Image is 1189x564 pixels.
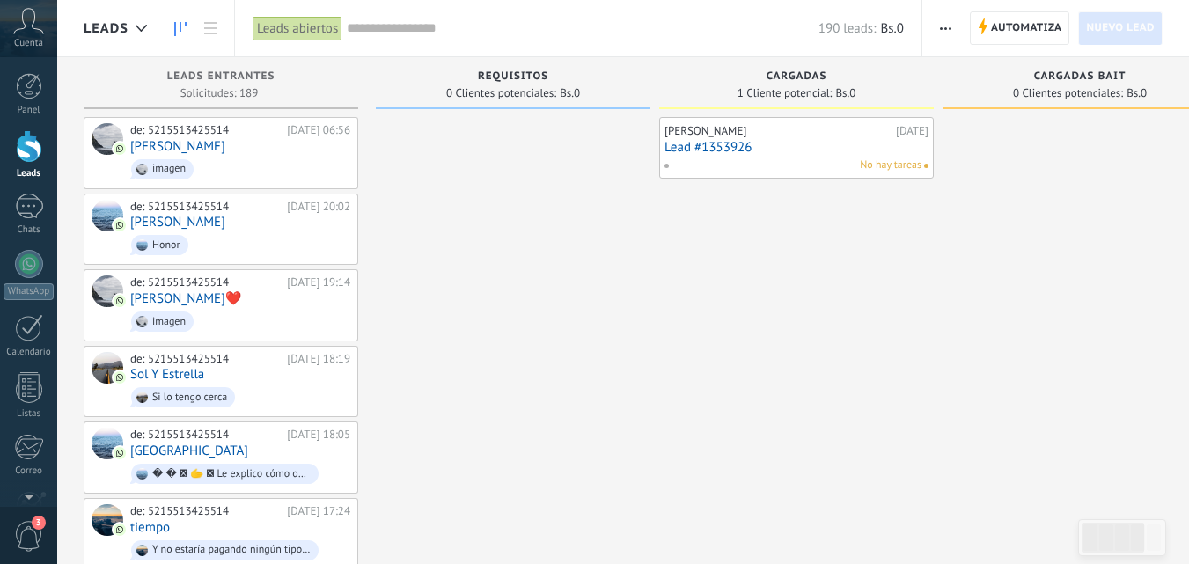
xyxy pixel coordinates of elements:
span: Nuevo lead [1086,12,1155,44]
span: No hay nada asignado [924,164,928,168]
img: com.amocrm.amocrmwa.svg [114,447,126,459]
div: [DATE] 20:02 [287,200,350,214]
span: 0 Clientes potenciales: [1013,88,1123,99]
div: tiempo [92,504,123,536]
div: [DATE] 19:14 [287,275,350,289]
a: tiempo [130,520,170,535]
span: 190 leads: [818,20,877,37]
span: Bs.0 [1127,88,1147,99]
span: requisitos [478,70,548,83]
a: Sol Y Estrella [130,367,204,382]
div: Laura❤️ [92,275,123,307]
a: Lista [195,11,225,46]
div: de: 5215513425514 [130,275,281,289]
div: Leads abiertos [253,16,342,41]
img: com.amocrm.amocrmwa.svg [114,371,126,384]
img: com.amocrm.amocrmwa.svg [114,295,126,307]
span: Leads [84,20,128,37]
div: de: 5215513425514 [130,200,281,214]
span: 1 Cliente potencial: [738,88,833,99]
a: Automatiza [970,11,1070,45]
span: cargadas bait [1034,70,1127,83]
div: imagen [152,316,186,328]
span: 3 [32,516,46,530]
a: [GEOGRAPHIC_DATA] [130,443,248,458]
a: [PERSON_NAME]❤️ [130,291,241,306]
div: [DATE] 18:05 [287,428,350,442]
a: Nuevo lead [1078,11,1163,45]
span: cargadas [767,70,827,83]
img: com.amocrm.amocrmwa.svg [114,143,126,155]
img: com.amocrm.amocrmwa.svg [114,219,126,231]
div: WhatsApp [4,283,54,300]
div: Honor [152,239,180,252]
div: [PERSON_NAME] [664,124,892,138]
div: Panel [4,105,55,116]
div: Leads [4,168,55,179]
div: Sol Y Estrella [92,352,123,384]
span: Cuenta [14,38,43,49]
img: com.amocrm.amocrmwa.svg [114,524,126,536]
span: Bs.0 [560,88,580,99]
span: 0 Clientes potenciales: [446,88,556,99]
div: imagen [152,163,186,175]
div: Correo [4,465,55,477]
a: Leads [165,11,195,46]
div: Sevilla [92,428,123,459]
div: Alfonso RG [92,200,123,231]
div: Si lo tengo cerca [152,392,227,404]
span: Automatiza [991,12,1062,44]
span: Bs.0 [835,88,855,99]
div: [DATE] 18:19 [287,352,350,366]
span: No hay tareas [860,157,921,173]
span: Leads Entrantes [167,70,275,83]
a: [PERSON_NAME] [130,215,225,230]
a: Lead #1353926 [664,140,928,155]
div: Y no estaría pagando ningún tipo de enganche [152,544,311,556]
div: Sergio Velazquez [92,123,123,155]
div: [DATE] 06:56 [287,123,350,137]
div: de: 5215513425514 [130,352,281,366]
span: Bs.0 [880,20,903,37]
div: Listas [4,408,55,420]
div: de: 5215513425514 [130,504,281,518]
div: Chats [4,224,55,236]
div: [DATE] [896,124,928,138]
div: [DATE] 17:24 [287,504,350,518]
span: Solicitudes: 189 [180,88,259,99]
div: cargadas [668,70,925,85]
div: Calendario [4,347,55,358]
div: de: 5215513425514 [130,428,281,442]
a: [PERSON_NAME] [130,139,225,154]
div: de: 5215513425514 [130,123,281,137]
div: requisitos [385,70,642,85]
button: Más [933,11,958,45]
div: � � 🏻 🫱 🏻 Le explico cómo obtenerlo en 24 horas Para seguir con su registro debemos llenar la sol... [152,468,311,480]
div: Leads Entrantes [92,70,349,85]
